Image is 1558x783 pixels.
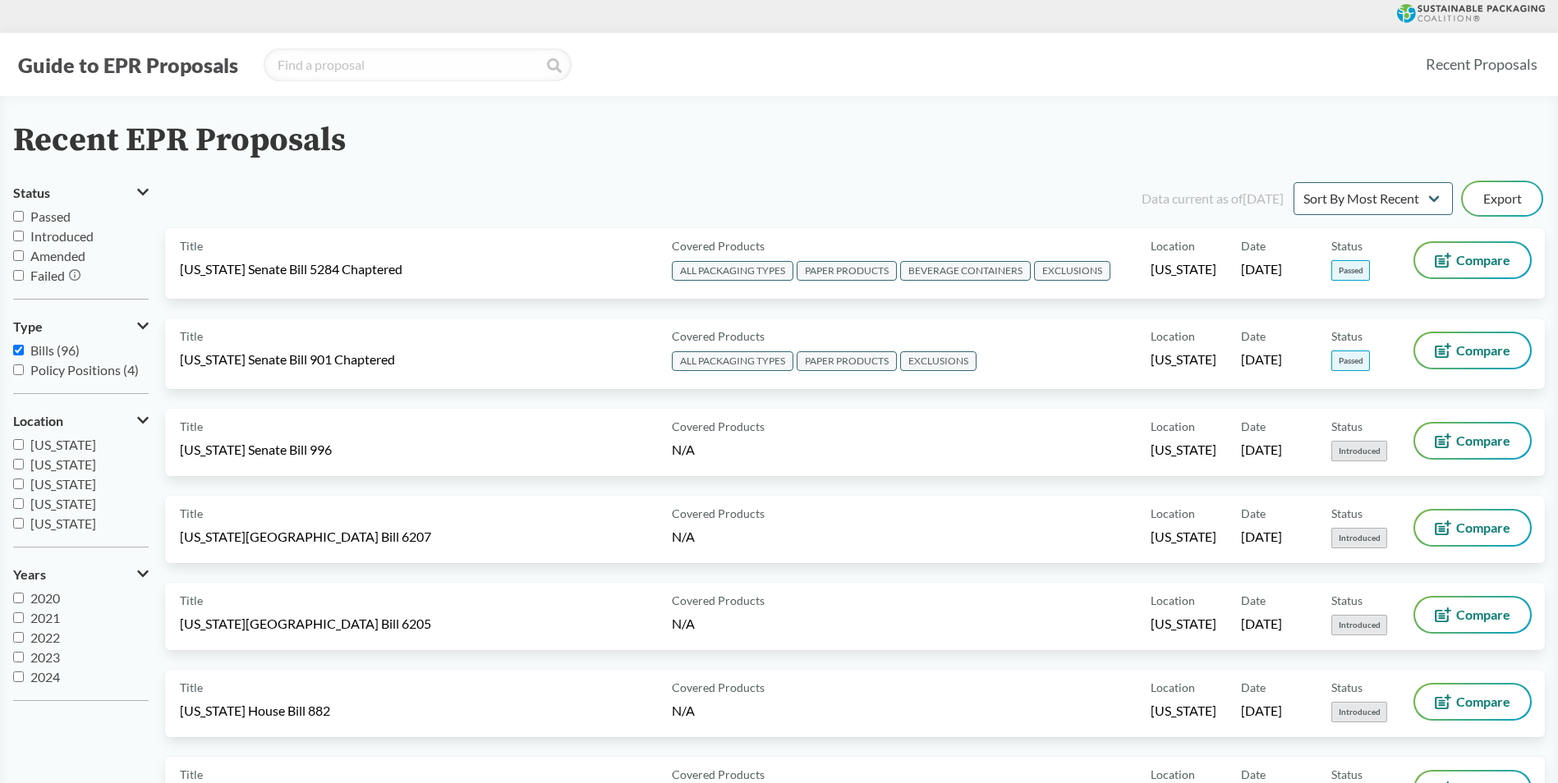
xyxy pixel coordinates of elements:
[1456,521,1510,534] span: Compare
[1241,418,1266,435] span: Date
[30,342,80,358] span: Bills (96)
[797,261,897,281] span: PAPER PRODUCTS
[1241,260,1282,278] span: [DATE]
[1415,598,1530,632] button: Compare
[672,351,793,371] span: ALL PACKAGING TYPES
[1331,350,1370,371] span: Passed
[180,592,203,609] span: Title
[1415,243,1530,277] button: Compare
[180,679,203,696] span: Title
[1151,592,1195,609] span: Location
[13,231,24,241] input: Introduced
[264,48,572,81] input: Find a proposal
[13,345,24,355] input: Bills (96)
[1241,441,1282,459] span: [DATE]
[672,237,765,254] span: Covered Products
[1331,260,1370,281] span: Passed
[30,437,96,452] span: [US_STATE]
[1331,418,1363,435] span: Status
[30,228,94,244] span: Introduced
[13,211,24,222] input: Passed
[1331,615,1387,635] span: Introduced
[1456,695,1510,708] span: Compare
[672,529,695,544] span: N/A
[1331,441,1387,461] span: Introduced
[1331,702,1387,722] span: Introduced
[1418,46,1545,83] a: Recent Proposals
[1151,350,1216,369] span: [US_STATE]
[13,478,24,489] input: [US_STATE]
[180,237,203,254] span: Title
[180,441,332,459] span: [US_STATE] Senate Bill 996
[1241,702,1282,720] span: [DATE]
[1331,505,1363,522] span: Status
[30,496,96,511] span: [US_STATE]
[13,593,24,603] input: 2020
[13,652,24,662] input: 2023
[1151,505,1195,522] span: Location
[13,459,24,469] input: [US_STATE]
[30,268,65,283] span: Failed
[30,630,60,645] span: 2022
[13,313,149,341] button: Type
[672,766,765,783] span: Covered Products
[1241,237,1266,254] span: Date
[1142,189,1284,208] div: Data current as of [DATE]
[13,567,46,582] span: Years
[1331,766,1363,783] span: Status
[1331,592,1363,609] span: Status
[13,414,63,428] span: Location
[13,632,24,643] input: 2022
[1331,528,1387,548] span: Introduced
[180,327,203,345] span: Title
[180,528,431,546] span: [US_STATE][GEOGRAPHIC_DATA] Bill 6207
[1151,615,1216,633] span: [US_STATE]
[13,671,24,682] input: 2024
[900,261,1031,281] span: BEVERAGE CONTAINERS
[30,248,85,263] span: Amended
[1241,528,1282,546] span: [DATE]
[30,476,96,492] span: [US_STATE]
[1456,344,1510,357] span: Compare
[30,669,60,685] span: 2024
[1456,254,1510,267] span: Compare
[1241,327,1266,345] span: Date
[30,610,60,625] span: 2021
[13,364,24,375] input: Policy Positions (4)
[1241,615,1282,633] span: [DATE]
[1151,702,1216,720] span: [US_STATE]
[1415,685,1530,719] button: Compare
[672,327,765,345] span: Covered Products
[797,351,897,371] span: PAPER PRODUCTS
[180,260,402,278] span: [US_STATE] Senate Bill 5284 Chaptered
[1456,608,1510,621] span: Compare
[13,612,24,623] input: 2021
[1151,766,1195,783] span: Location
[30,590,60,606] span: 2020
[13,270,24,281] input: Failed
[1331,327,1363,345] span: Status
[672,442,695,457] span: N/A
[30,362,139,378] span: Policy Positions (4)
[1241,766,1266,783] span: Date
[1241,350,1282,369] span: [DATE]
[1415,333,1530,368] button: Compare
[13,319,43,334] span: Type
[1151,441,1216,459] span: [US_STATE]
[13,407,149,435] button: Location
[13,561,149,588] button: Years
[13,518,24,529] input: [US_STATE]
[672,261,793,281] span: ALL PACKAGING TYPES
[13,185,50,200] span: Status
[30,515,96,531] span: [US_STATE]
[1331,679,1363,696] span: Status
[180,702,330,720] span: [US_STATE] House Bill 882
[1241,505,1266,522] span: Date
[672,505,765,522] span: Covered Products
[672,418,765,435] span: Covered Products
[30,649,60,665] span: 2023
[13,179,149,207] button: Status
[672,703,695,718] span: N/A
[1415,511,1530,545] button: Compare
[1034,261,1110,281] span: EXCLUSIONS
